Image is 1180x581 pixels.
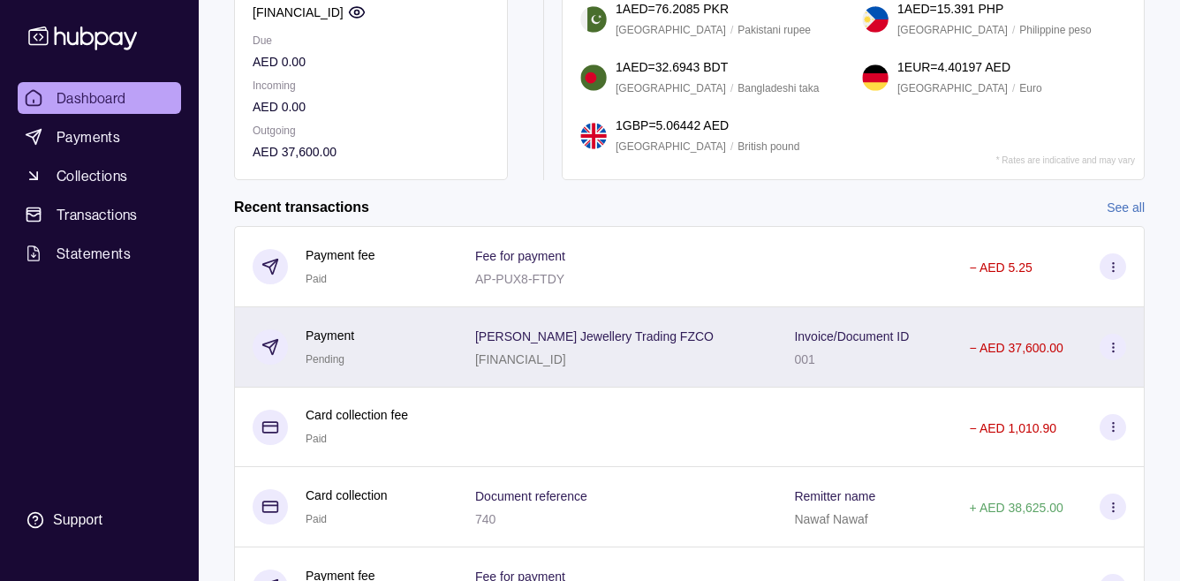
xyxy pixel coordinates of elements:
p: [GEOGRAPHIC_DATA] [897,20,1008,40]
p: Bangladeshi taka [737,79,819,98]
span: Paid [306,273,327,285]
p: AP-PUX8-FTDY [475,272,564,286]
p: Document reference [475,489,587,503]
p: − AED 5.25 [970,260,1032,275]
p: Due [253,31,489,50]
p: Philippine peso [1019,20,1091,40]
p: [GEOGRAPHIC_DATA] [616,137,726,156]
a: Support [18,502,181,539]
img: pk [580,6,607,33]
img: de [862,64,889,91]
h2: Recent transactions [234,198,369,217]
p: [GEOGRAPHIC_DATA] [616,79,726,98]
a: See all [1107,198,1145,217]
img: gb [580,123,607,149]
p: / [1012,20,1015,40]
a: Dashboard [18,82,181,114]
p: Nawaf Nawaf [794,512,867,526]
p: Card collection fee [306,405,408,425]
p: Fee for payment [475,249,565,263]
p: − AED 1,010.90 [970,421,1056,435]
p: 1 AED = 32.6943 BDT [616,57,728,77]
p: − AED 37,600.00 [970,341,1063,355]
p: AED 37,600.00 [253,142,489,162]
p: AED 0.00 [253,52,489,72]
span: Statements [57,243,131,264]
p: Remitter name [794,489,875,503]
a: Transactions [18,199,181,230]
p: Euro [1019,79,1041,98]
div: Support [53,510,102,530]
p: 1 EUR = 4.40197 AED [897,57,1010,77]
p: Outgoing [253,121,489,140]
span: Paid [306,513,327,525]
p: / [730,79,733,98]
p: Card collection [306,486,388,505]
p: / [730,137,733,156]
p: Pakistani rupee [737,20,811,40]
a: Payments [18,121,181,153]
p: British pound [737,137,799,156]
p: [GEOGRAPHIC_DATA] [897,79,1008,98]
p: [FINANCIAL_ID] [475,352,566,366]
p: Payment [306,326,354,345]
p: 740 [475,512,495,526]
p: 1 GBP = 5.06442 AED [616,116,729,135]
span: Transactions [57,204,138,225]
p: / [1012,79,1015,98]
a: Collections [18,160,181,192]
p: * Rates are indicative and may vary [996,155,1135,165]
p: / [730,20,733,40]
span: Dashboard [57,87,126,109]
p: Invoice/Document ID [794,329,909,343]
a: Statements [18,238,181,269]
p: 001 [794,352,814,366]
span: Collections [57,165,127,186]
p: + AED 38,625.00 [970,501,1063,515]
span: Pending [306,353,344,366]
p: [PERSON_NAME] Jewellery Trading FZCO [475,329,714,343]
p: AED 0.00 [253,97,489,117]
p: [FINANCIAL_ID] [253,3,344,22]
img: bd [580,64,607,91]
span: Payments [57,126,120,147]
p: [GEOGRAPHIC_DATA] [616,20,726,40]
p: Payment fee [306,245,375,265]
img: ph [862,6,889,33]
span: Paid [306,433,327,445]
p: Incoming [253,76,489,95]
